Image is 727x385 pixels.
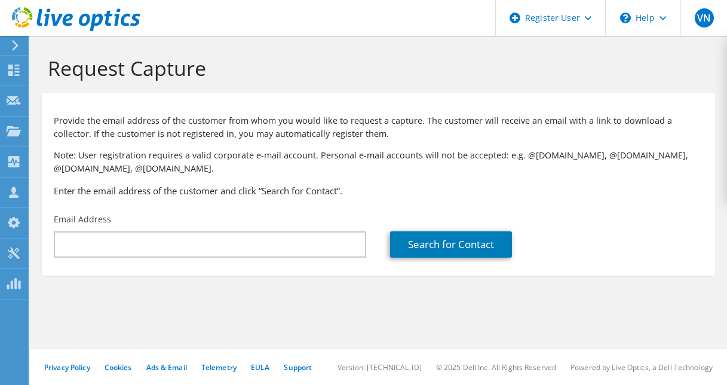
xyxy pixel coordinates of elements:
[48,56,703,81] h1: Request Capture
[338,362,422,372] li: Version: [TECHNICAL_ID]
[54,184,703,197] h3: Enter the email address of the customer and click “Search for Contact”.
[146,362,187,372] a: Ads & Email
[695,8,714,27] span: VN
[44,362,90,372] a: Privacy Policy
[620,13,631,23] svg: \n
[201,362,237,372] a: Telemetry
[570,362,713,372] li: Powered by Live Optics, a Dell Technology
[284,362,312,372] a: Support
[436,362,556,372] li: © 2025 Dell Inc. All Rights Reserved
[54,114,703,140] p: Provide the email address of the customer from whom you would like to request a capture. The cust...
[54,213,111,225] label: Email Address
[105,362,132,372] a: Cookies
[251,362,269,372] a: EULA
[54,149,703,175] p: Note: User registration requires a valid corporate e-mail account. Personal e-mail accounts will ...
[390,231,512,258] a: Search for Contact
